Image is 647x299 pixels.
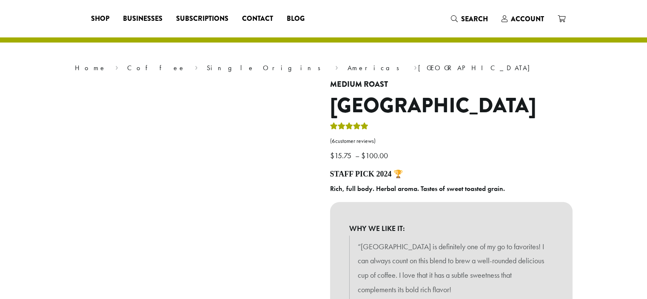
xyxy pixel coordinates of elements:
[195,60,198,73] span: ›
[330,151,353,160] bdi: 15.75
[349,221,553,236] b: WHY WE LIKE IT:
[75,63,106,72] a: Home
[287,14,305,24] span: Blog
[330,184,505,193] b: Rich, full body. Herbal aroma. Tastes of sweet toasted grain.
[335,60,338,73] span: ›
[461,14,488,24] span: Search
[123,14,162,24] span: Businesses
[75,63,573,73] nav: Breadcrumb
[207,63,326,72] a: Single Origins
[176,14,228,24] span: Subscriptions
[330,151,334,160] span: $
[330,170,573,179] h4: STAFF PICK 2024 🏆
[330,137,573,145] a: (6customer reviews)
[511,14,544,24] span: Account
[355,151,359,160] span: –
[348,63,405,72] a: Americas
[91,14,109,24] span: Shop
[332,137,335,145] span: 6
[330,80,573,89] h4: Medium Roast
[361,151,365,160] span: $
[242,14,273,24] span: Contact
[127,63,185,72] a: Coffee
[330,121,368,134] div: Rated 4.83 out of 5
[358,239,545,297] p: “[GEOGRAPHIC_DATA] is definitely one of my go to favorites! I can always count on this blend to b...
[330,94,573,118] h1: [GEOGRAPHIC_DATA]
[414,60,417,73] span: ›
[84,12,116,26] a: Shop
[115,60,118,73] span: ›
[361,151,390,160] bdi: 100.00
[444,12,495,26] a: Search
